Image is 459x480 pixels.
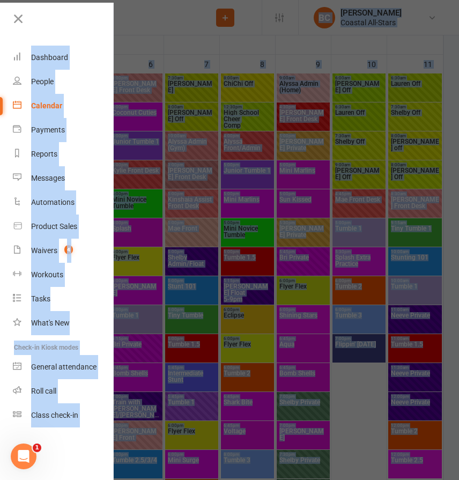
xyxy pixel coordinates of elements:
[13,166,114,190] a: Messages
[31,174,65,182] div: Messages
[13,190,114,215] a: Automations
[13,311,114,335] a: What's New
[11,444,36,469] iframe: Intercom live chat
[13,263,114,287] a: Workouts
[31,53,68,62] div: Dashboard
[33,444,41,452] span: 1
[13,70,114,94] a: People
[31,101,62,110] div: Calendar
[31,150,57,158] div: Reports
[31,246,57,255] div: Waivers
[31,198,75,206] div: Automations
[13,142,114,166] a: Reports
[31,363,97,371] div: General attendance
[31,387,56,395] div: Roll call
[13,94,114,118] a: Calendar
[64,245,73,254] span: 4
[13,118,114,142] a: Payments
[31,125,65,134] div: Payments
[13,46,114,70] a: Dashboard
[13,403,114,427] a: Class kiosk mode
[31,77,54,86] div: People
[13,379,114,403] a: Roll call
[31,411,78,419] div: Class check-in
[13,355,114,379] a: General attendance kiosk mode
[31,294,50,303] div: Tasks
[31,319,70,327] div: What's New
[31,270,63,279] div: Workouts
[31,222,77,231] div: Product Sales
[13,287,114,311] a: Tasks
[13,239,114,263] a: Waivers 4
[13,215,114,239] a: Product Sales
